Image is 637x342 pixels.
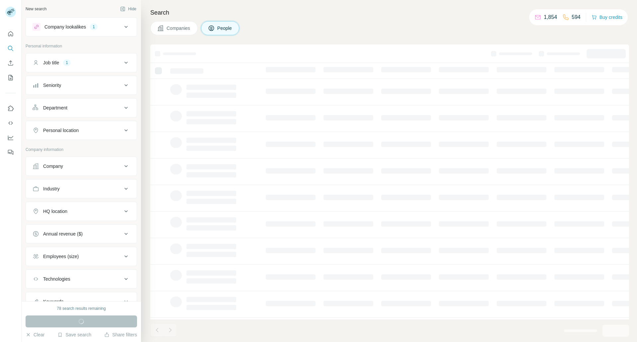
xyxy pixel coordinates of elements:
[26,100,137,116] button: Department
[44,24,86,30] div: Company lookalikes
[26,294,137,309] button: Keywords
[26,331,44,338] button: Clear
[43,127,79,134] div: Personal location
[63,60,71,66] div: 1
[26,55,137,71] button: Job title1
[104,331,137,338] button: Share filters
[544,13,557,21] p: 1,854
[5,146,16,158] button: Feedback
[43,185,60,192] div: Industry
[26,226,137,242] button: Annual revenue ($)
[26,271,137,287] button: Technologies
[43,208,67,215] div: HQ location
[592,13,622,22] button: Buy credits
[43,82,61,89] div: Seniority
[5,132,16,144] button: Dashboard
[26,158,137,174] button: Company
[5,57,16,69] button: Enrich CSV
[43,231,83,237] div: Annual revenue ($)
[5,72,16,84] button: My lists
[26,43,137,49] p: Personal information
[115,4,141,14] button: Hide
[26,203,137,219] button: HQ location
[5,42,16,54] button: Search
[43,253,79,260] div: Employees (size)
[26,122,137,138] button: Personal location
[150,8,629,17] h4: Search
[57,306,106,311] div: 78 search results remaining
[26,19,137,35] button: Company lookalikes1
[5,103,16,114] button: Use Surfe on LinkedIn
[5,117,16,129] button: Use Surfe API
[26,248,137,264] button: Employees (size)
[43,276,70,282] div: Technologies
[90,24,98,30] div: 1
[572,13,581,21] p: 594
[43,59,59,66] div: Job title
[5,28,16,40] button: Quick start
[26,181,137,197] button: Industry
[217,25,233,32] span: People
[57,331,91,338] button: Save search
[26,147,137,153] p: Company information
[167,25,191,32] span: Companies
[43,163,63,170] div: Company
[43,298,63,305] div: Keywords
[26,6,46,12] div: New search
[43,104,67,111] div: Department
[26,77,137,93] button: Seniority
